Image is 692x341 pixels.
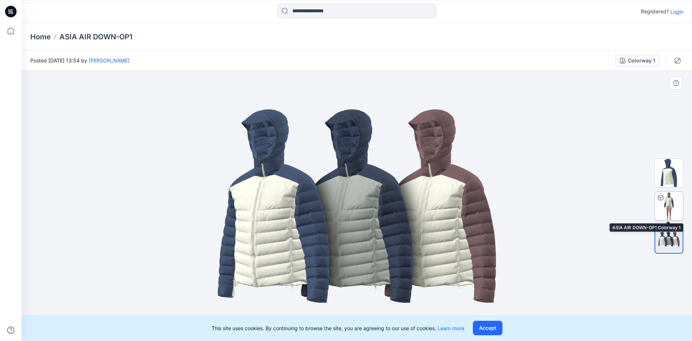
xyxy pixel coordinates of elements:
img: Colorway Cover [655,159,683,187]
a: Home [30,32,51,42]
a: [PERSON_NAME] [89,57,129,64]
span: Posted [DATE] 13:54 by [30,57,129,64]
img: ASIA AIR DOWN-OP1 Colorway 1 [655,192,683,220]
button: Colorway 1 [615,55,660,66]
img: All colorways [655,231,683,248]
p: ASIA AIR DOWN-OP1 [59,32,132,42]
a: Learn more [438,325,464,331]
img: eyJhbGciOiJIUzI1NiIsImtpZCI6IjAiLCJzbHQiOiJzZXMiLCJ0eXAiOiJKV1QifQ.eyJkYXRhIjp7InR5cGUiOiJzdG9yYW... [177,98,537,314]
div: Colorway 1 [628,57,655,65]
p: Registered? [641,7,669,16]
button: Accept [473,321,502,335]
p: This site uses cookies. By continuing to browse the site, you are agreeing to our use of cookies. [212,324,464,332]
p: Login [670,8,683,16]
